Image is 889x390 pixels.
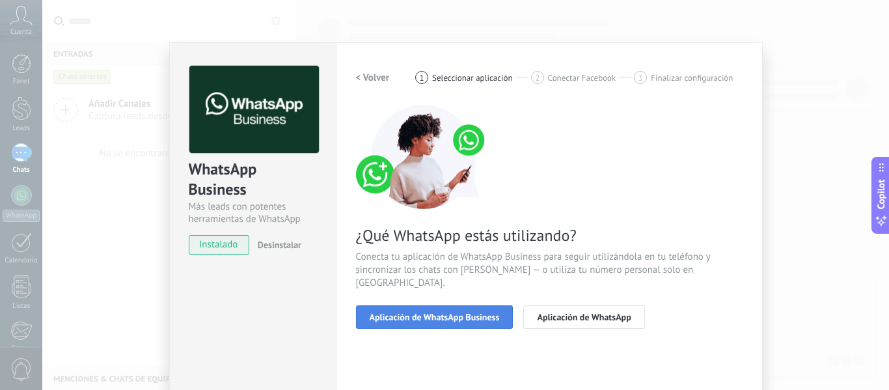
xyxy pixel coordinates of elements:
button: Aplicación de WhatsApp [523,305,644,329]
span: 2 [535,72,540,83]
span: Copilot [875,179,888,209]
span: Aplicación de WhatsApp Business [370,313,500,322]
span: Seleccionar aplicación [432,73,513,83]
span: 1 [420,72,424,83]
button: Aplicación de WhatsApp Business [356,305,513,329]
span: Desinstalar [258,239,301,251]
span: instalado [189,235,249,255]
span: ¿Qué WhatsApp estás utilizando? [356,225,743,245]
img: connect number [356,105,493,209]
span: Conectar Facebook [548,73,616,83]
button: < Volver [356,66,390,89]
div: Más leads con potentes herramientas de WhatsApp [189,201,317,225]
span: 3 [638,72,643,83]
span: Conecta tu aplicación de WhatsApp Business para seguir utilizándola en tu teléfono y sincronizar ... [356,251,743,290]
span: Finalizar configuración [651,73,733,83]
h2: < Volver [356,72,390,84]
span: Aplicación de WhatsApp [537,313,631,322]
button: Desinstalar [253,235,301,255]
div: WhatsApp Business [189,159,317,201]
img: logo_main.png [189,66,319,154]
